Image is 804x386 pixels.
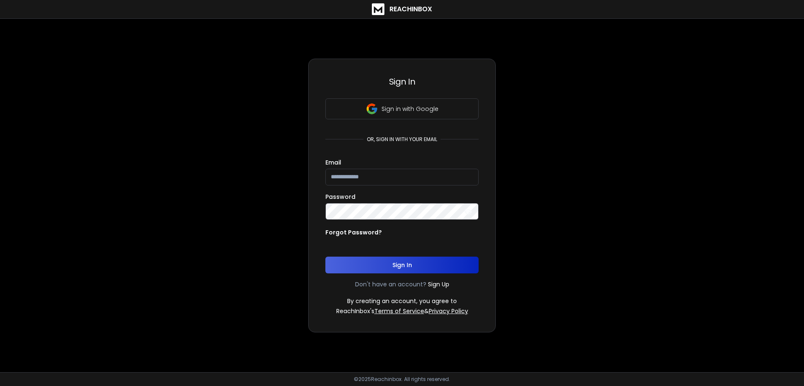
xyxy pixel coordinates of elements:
[389,4,432,14] h1: ReachInbox
[429,307,468,315] a: Privacy Policy
[363,136,441,143] p: or, sign in with your email
[428,280,449,288] a: Sign Up
[336,307,468,315] p: ReachInbox's &
[354,376,450,383] p: © 2025 Reachinbox. All rights reserved.
[381,105,438,113] p: Sign in with Google
[325,257,479,273] button: Sign In
[355,280,426,288] p: Don't have an account?
[325,228,382,237] p: Forgot Password?
[325,98,479,119] button: Sign in with Google
[374,307,424,315] a: Terms of Service
[325,160,341,165] label: Email
[372,3,384,15] img: logo
[325,194,356,200] label: Password
[347,297,457,305] p: By creating an account, you agree to
[372,3,432,15] a: ReachInbox
[325,76,479,87] h3: Sign In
